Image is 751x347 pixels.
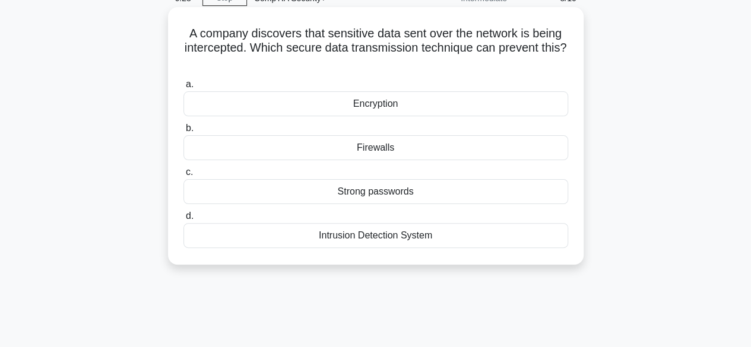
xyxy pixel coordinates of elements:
div: Intrusion Detection System [183,223,568,248]
div: Encryption [183,91,568,116]
h5: A company discovers that sensitive data sent over the network is being intercepted. Which secure ... [182,26,569,70]
span: c. [186,167,193,177]
div: Strong passwords [183,179,568,204]
div: Firewalls [183,135,568,160]
span: b. [186,123,194,133]
span: a. [186,79,194,89]
span: d. [186,211,194,221]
